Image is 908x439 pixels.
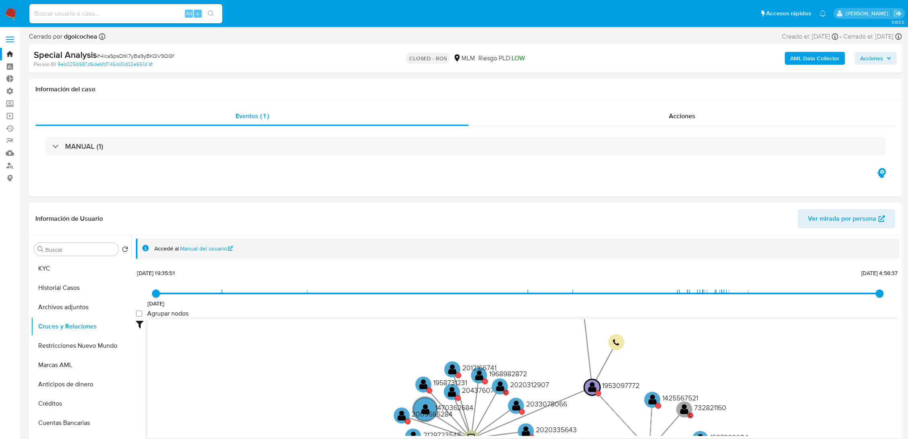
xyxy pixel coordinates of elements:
[662,393,698,403] text: 1425567521
[648,394,656,405] text: 
[137,269,174,277] span: [DATE] 19:35:51
[613,339,619,347] text: 
[782,32,838,41] div: Creado el: [DATE]
[186,10,192,17] span: Alt
[136,310,142,317] input: Agrupar nodos
[147,310,189,318] span: Agrupar nodos
[45,246,115,253] input: Buscar
[34,48,97,61] b: Special Analysis
[496,380,504,392] text: 
[34,61,56,68] b: Person ID
[522,425,530,437] text: 
[512,400,520,411] text: 
[31,297,131,317] button: Archivos adjuntos
[462,385,502,395] text: 2043760736
[398,409,406,421] text: 
[148,300,165,308] span: [DATE]
[843,32,902,41] div: Cerrado el: [DATE]
[419,378,428,390] text: 
[797,209,895,228] button: Ver mirada por persona
[855,52,897,65] button: Acciones
[31,375,131,394] button: Anticipos de dinero
[406,53,450,64] p: CLOSED - ROS
[421,403,429,415] text: 
[197,10,199,17] span: s
[57,61,152,68] a: 9eb025b987d6debfcf746dc0d02e651d
[180,245,233,252] a: Manual del usuario
[29,8,222,19] input: Buscar usuario o caso...
[31,278,131,297] button: Historial Casos
[489,369,527,379] text: 1968982872
[510,380,549,390] text: 2020312907
[31,336,131,355] button: Restricciones Nuevo Mundo
[526,399,567,409] text: 2033078066
[504,389,507,396] text: C
[536,425,577,435] text: 2020335643
[894,9,902,18] a: Salir
[122,246,128,255] button: Volver al orden por defecto
[478,54,525,63] span: Riesgo PLD:
[412,408,453,418] text: 2009666284
[819,10,826,17] a: Notificaciones
[31,413,131,433] button: Cuentas Bancarias
[861,269,898,277] span: [DATE] 4:56:37
[790,52,839,65] b: AML Data Collector
[448,363,457,375] text: 
[62,32,97,41] b: dgoicochea
[602,380,639,390] text: 1953097772
[785,52,845,65] button: AML Data Collector
[588,381,596,393] text: 
[35,85,895,93] h1: Información del caso
[65,142,103,151] h3: MANUAL (1)
[453,54,475,63] div: MLM
[433,377,467,388] text: 1958731231
[766,9,811,18] span: Accesos rápidos
[435,402,473,412] text: 1470362684
[669,111,695,121] span: Acciones
[840,32,842,41] span: -
[448,386,456,398] text: 
[203,8,219,19] button: search-icon
[154,245,179,252] span: Accedé al
[31,317,131,336] button: Cruces y Relaciones
[462,363,496,373] text: 2012166741
[45,137,885,156] div: MANUAL (1)
[97,52,174,60] span: # 4icaSpsOtK7yBa9yBKQV9OGf
[35,215,103,223] h1: Información de Usuario
[689,412,692,419] text: C
[808,209,876,228] span: Ver mirada por persona
[31,355,131,375] button: Marcas AML
[31,394,131,413] button: Créditos
[236,111,269,121] span: Eventos ( 1 )
[694,402,726,412] text: 732821160
[475,369,484,381] text: 
[37,246,44,252] button: Buscar
[860,52,883,65] span: Acciones
[680,403,689,415] text: 
[29,32,97,41] span: Cerrado por
[31,259,131,278] button: KYC
[511,53,525,63] span: LOW
[845,10,891,17] p: daniela.lagunesrodriguez@mercadolibre.com.mx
